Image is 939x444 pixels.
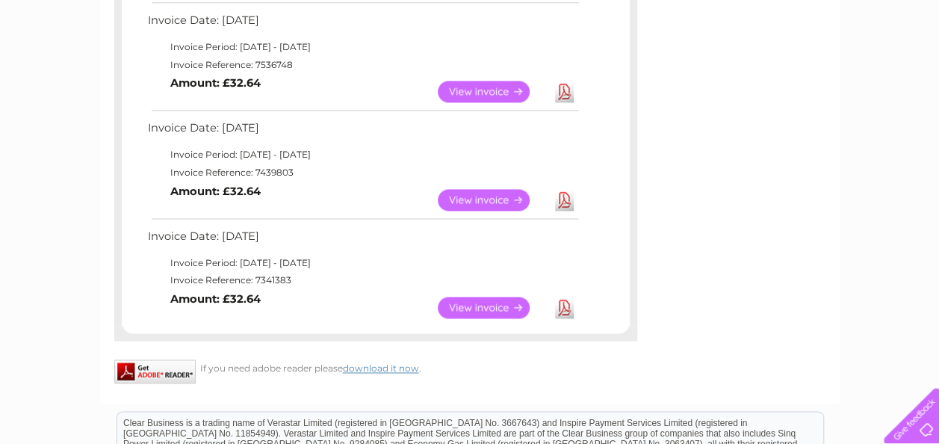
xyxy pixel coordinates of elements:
[114,360,637,374] div: If you need adobe reader please .
[144,164,581,182] td: Invoice Reference: 7439803
[438,189,548,211] a: View
[144,38,581,56] td: Invoice Period: [DATE] - [DATE]
[438,297,548,318] a: View
[144,271,581,289] td: Invoice Reference: 7341383
[144,254,581,272] td: Invoice Period: [DATE] - [DATE]
[890,64,925,75] a: Log out
[170,292,261,306] b: Amount: £32.64
[33,39,109,84] img: logo.png
[144,146,581,164] td: Invoice Period: [DATE] - [DATE]
[144,226,581,254] td: Invoice Date: [DATE]
[755,64,800,75] a: Telecoms
[438,81,548,102] a: View
[840,64,876,75] a: Contact
[676,64,704,75] a: Water
[170,185,261,198] b: Amount: £32.64
[170,76,261,90] b: Amount: £32.64
[555,297,574,318] a: Download
[144,56,581,74] td: Invoice Reference: 7536748
[144,118,581,146] td: Invoice Date: [DATE]
[144,10,581,38] td: Invoice Date: [DATE]
[555,189,574,211] a: Download
[809,64,831,75] a: Blog
[657,7,760,26] a: 0333 014 3131
[555,81,574,102] a: Download
[343,363,419,374] a: download it now
[713,64,746,75] a: Energy
[117,8,823,73] div: Clear Business is a trading name of Verastar Limited (registered in [GEOGRAPHIC_DATA] No. 3667643...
